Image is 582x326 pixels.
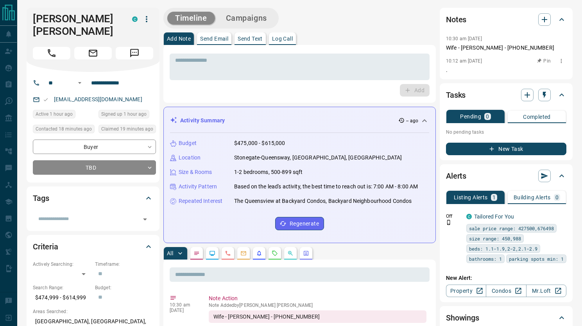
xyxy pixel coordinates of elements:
p: Location [179,154,201,162]
div: Buyer [33,140,156,154]
p: . [446,66,566,74]
h2: Tags [33,192,49,204]
div: condos.ca [132,16,138,22]
span: parking spots min: 1 [509,255,564,263]
svg: Opportunities [287,250,294,256]
div: Alerts [446,167,566,185]
p: Timeframe: [95,261,153,268]
button: Campaigns [218,12,275,25]
div: Thu Aug 14 2025 [33,125,95,136]
div: Tags [33,189,153,208]
p: Actively Searching: [33,261,91,268]
p: Size & Rooms [179,168,212,176]
p: Send Email [200,36,228,41]
p: Based on the lead's activity, the best time to reach out is: 7:00 AM - 8:00 AM [234,183,418,191]
span: size range: 450,988 [469,235,521,242]
p: Wife - [PERSON_NAME] - [PHONE_NUMBER] [446,44,566,52]
p: Note Added by [PERSON_NAME] [PERSON_NAME] [209,303,426,308]
span: bathrooms: 1 [469,255,502,263]
span: Message [116,47,153,59]
button: Pin [533,57,555,64]
p: Pending [460,114,481,119]
div: condos.ca [466,214,472,219]
p: Search Range: [33,284,91,291]
p: Stonegate-Queensway, [GEOGRAPHIC_DATA], [GEOGRAPHIC_DATA] [234,154,402,162]
p: Completed [523,114,551,120]
span: Claimed 19 minutes ago [101,125,153,133]
div: Thu Aug 14 2025 [33,110,95,121]
svg: Notes [193,250,200,256]
p: 10:30 am [DATE] [446,36,482,41]
p: No pending tasks [446,126,566,138]
p: Send Text [238,36,263,41]
p: All [167,251,173,256]
a: Mr.Loft [526,285,566,297]
h2: Alerts [446,170,466,182]
div: Thu Aug 14 2025 [98,125,156,136]
p: 1 [492,195,496,200]
button: Open [75,78,84,88]
svg: Push Notification Only [446,220,451,225]
p: 10:30 am [170,302,197,308]
p: $475,000 - $615,000 [234,139,285,147]
span: Email [74,47,112,59]
p: New Alert: [446,274,566,282]
p: [DATE] [170,308,197,313]
h2: Showings [446,312,479,324]
p: Areas Searched: [33,308,153,315]
svg: Agent Actions [303,250,309,256]
p: The Queensview at Backyard Condos, Backyard Neighbourhood Condos [234,197,412,205]
div: Thu Aug 14 2025 [98,110,156,121]
div: Notes [446,10,566,29]
svg: Lead Browsing Activity [209,250,215,256]
p: Off [446,213,462,220]
h1: [PERSON_NAME] [PERSON_NAME] [33,13,120,38]
p: Add Note [167,36,191,41]
svg: Requests [272,250,278,256]
p: Log Call [272,36,293,41]
span: sale price range: 427500,676498 [469,224,554,232]
span: beds: 1.1-1.9,2-2,2.1-2.9 [469,245,537,253]
h2: Notes [446,13,466,26]
svg: Calls [225,250,231,256]
button: Regenerate [275,217,324,230]
span: Active 1 hour ago [36,110,73,118]
h2: Criteria [33,240,58,253]
p: Activity Summary [180,116,225,125]
span: Contacted 18 minutes ago [36,125,92,133]
p: 1-2 bedrooms, 500-899 sqft [234,168,303,176]
p: -- ago [406,117,418,124]
svg: Email Valid [43,97,48,102]
p: 0 [486,114,489,119]
p: Note Action [209,294,426,303]
p: Building Alerts [514,195,551,200]
p: 0 [555,195,559,200]
button: New Task [446,143,566,155]
svg: Emails [240,250,247,256]
p: $474,999 - $614,999 [33,291,91,304]
svg: Listing Alerts [256,250,262,256]
div: Criteria [33,237,153,256]
p: Listing Alerts [454,195,488,200]
div: Tasks [446,86,566,104]
span: Call [33,47,70,59]
a: Property [446,285,486,297]
p: Budget [179,139,197,147]
span: Signed up 1 hour ago [101,110,147,118]
p: Budget: [95,284,153,291]
div: TBD [33,160,156,175]
p: Repeated Interest [179,197,222,205]
h2: Tasks [446,89,466,101]
a: Tailored For You [474,213,514,220]
button: Open [140,214,150,225]
div: Activity Summary-- ago [170,113,429,128]
p: 10:12 am [DATE] [446,58,482,64]
p: Activity Pattern [179,183,217,191]
a: Condos [486,285,526,297]
div: Wife - [PERSON_NAME] - [PHONE_NUMBER] [209,310,426,323]
button: Timeline [167,12,215,25]
a: [EMAIL_ADDRESS][DOMAIN_NAME] [54,96,142,102]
